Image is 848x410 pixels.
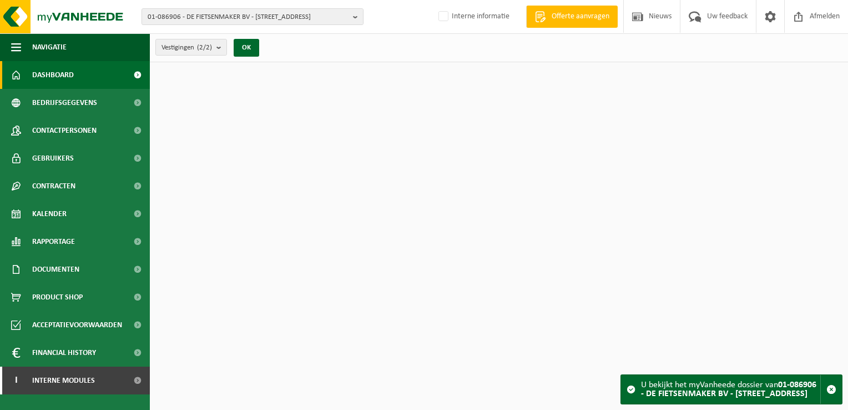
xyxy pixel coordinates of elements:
[549,11,612,22] span: Offerte aanvragen
[641,375,820,404] div: U bekijkt het myVanheede dossier van
[32,367,95,394] span: Interne modules
[32,117,97,144] span: Contactpersonen
[32,228,75,256] span: Rapportage
[32,283,83,311] span: Product Shop
[142,8,364,25] button: 01-086906 - DE FIETSENMAKER BV - [STREET_ADDRESS]
[234,39,259,57] button: OK
[32,61,74,89] span: Dashboard
[32,339,96,367] span: Financial History
[11,367,21,394] span: I
[32,311,122,339] span: Acceptatievoorwaarden
[32,256,79,283] span: Documenten
[641,381,816,398] strong: 01-086906 - DE FIETSENMAKER BV - [STREET_ADDRESS]
[32,33,67,61] span: Navigatie
[161,39,212,56] span: Vestigingen
[526,6,618,28] a: Offerte aanvragen
[32,200,67,228] span: Kalender
[155,39,227,56] button: Vestigingen(2/2)
[32,89,97,117] span: Bedrijfsgegevens
[148,9,349,26] span: 01-086906 - DE FIETSENMAKER BV - [STREET_ADDRESS]
[197,44,212,51] count: (2/2)
[436,8,509,25] label: Interne informatie
[32,172,75,200] span: Contracten
[32,144,74,172] span: Gebruikers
